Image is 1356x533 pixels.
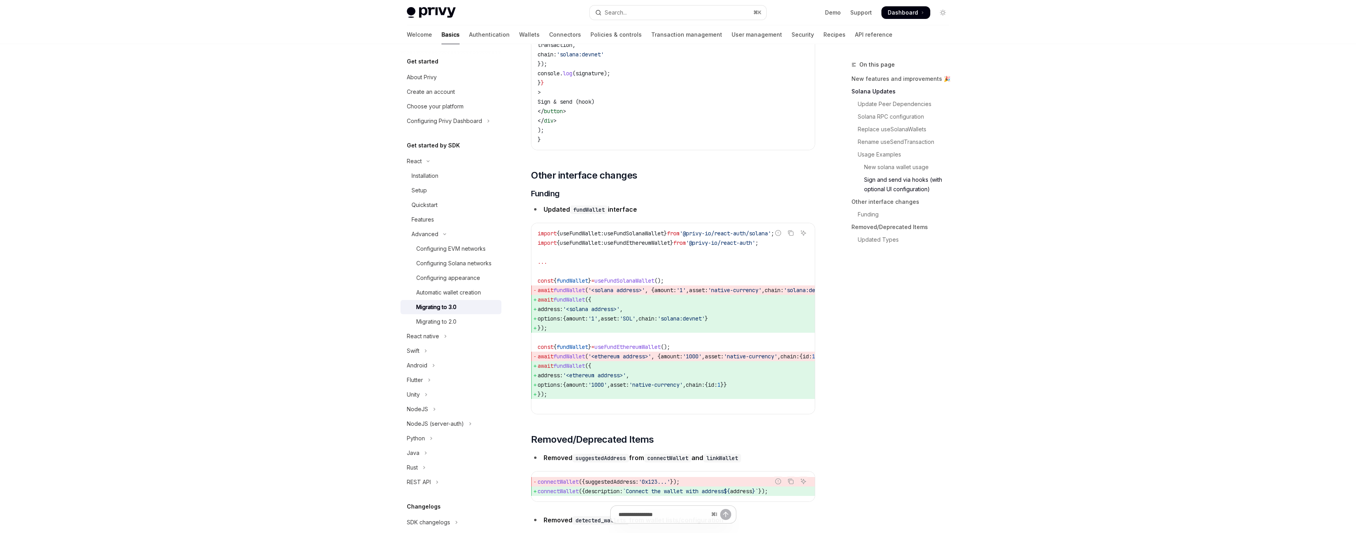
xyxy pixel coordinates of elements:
span: from [667,230,680,237]
span: ; [771,230,774,237]
span: }); [670,478,680,485]
span: '<ethereum address>' [588,353,651,360]
a: Removed/Deprecated Items [851,221,956,233]
button: Toggle Swift section [400,344,501,358]
strong: Updated interface [544,205,637,213]
span: ({ [579,478,585,485]
div: Migrating to 2.0 [416,317,456,326]
code: linkWallet [703,454,741,462]
span: amount: [654,287,676,294]
span: Removed/Deprecated Items [531,433,654,446]
span: div [544,117,553,124]
span: '1' [676,287,686,294]
span: } [588,277,591,284]
div: About Privy [407,73,437,82]
span: amount: [661,353,683,360]
button: Ask AI [798,228,808,238]
button: Report incorrect code [773,476,783,486]
span: , { [651,353,661,360]
a: Configuring appearance [400,271,501,285]
span: const [538,277,553,284]
span: options: [538,381,563,388]
span: 'native-currency' [629,381,683,388]
span: chain: [538,51,557,58]
span: ); [538,127,544,134]
span: asset: [601,315,620,322]
span: { [563,315,566,322]
span: { [557,239,560,246]
strong: Removed from and [544,454,741,462]
button: Open search [590,6,766,20]
span: } [664,230,667,237]
span: }); [758,488,768,495]
span: ( [585,287,588,294]
a: Support [850,9,872,17]
span: , [683,381,686,388]
span: } [538,79,541,86]
div: SDK changelogs [407,518,450,527]
span: connectWallet [538,488,579,495]
button: Toggle Configuring Privy Dashboard section [400,114,501,128]
span: , [686,287,689,294]
span: } [670,239,673,246]
span: from [673,239,686,246]
span: useFundSolanaWallet [594,277,654,284]
span: description: [585,488,623,495]
a: Rename useSendTransaction [851,136,956,148]
div: React [407,157,422,166]
span: id: [803,353,812,360]
span: { [705,381,708,388]
span: 'solana:devnet' [784,287,831,294]
a: Authentication [469,25,510,44]
div: Choose your platform [407,102,464,111]
a: Wallets [519,25,540,44]
button: Toggle React native section [400,329,501,343]
span: useFundEthereumWallet [604,239,670,246]
span: Funding [531,188,560,199]
span: await [538,296,553,303]
div: Installation [412,171,438,181]
button: Toggle Android section [400,358,501,373]
div: Java [407,448,419,458]
a: Migrating to 2.0 [400,315,501,329]
a: Solana RPC configuration [851,110,956,123]
span: ; [755,239,758,246]
button: Copy the contents from the code block [786,476,796,486]
span: , [702,353,705,360]
span: 'SOL' [620,315,635,322]
span: address: [538,372,563,379]
a: Replace useSolanaWallets [851,123,956,136]
input: Ask a question... [618,506,708,523]
span: import [538,230,557,237]
span: </ [538,117,544,124]
span: '1' [588,315,598,322]
span: 1 [717,381,721,388]
code: fundWallet [570,205,608,214]
a: Installation [400,169,501,183]
span: } [588,343,591,350]
span: : [601,230,604,237]
span: } [541,79,544,86]
a: Recipes [823,25,846,44]
div: Configuring appearance [416,273,480,283]
span: ({ [579,488,585,495]
span: id: [708,381,717,388]
div: REST API [407,477,431,487]
span: '1000' [588,381,607,388]
a: New features and improvements 🎉 [851,73,956,85]
div: NodeJS (server-auth) [407,419,464,429]
span: ( [585,353,588,360]
span: '0x123...' [639,478,670,485]
span: { [553,343,557,350]
div: React native [407,332,439,341]
a: Features [400,212,501,227]
button: Toggle REST API section [400,475,501,489]
span: `Connect the wallet with address [623,488,724,495]
a: Other interface changes [851,196,956,208]
span: </ [538,108,544,115]
span: : [601,239,604,246]
a: Connectors [549,25,581,44]
span: '1000' [683,353,702,360]
div: Flutter [407,375,423,385]
button: Toggle Advanced section [400,227,501,241]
